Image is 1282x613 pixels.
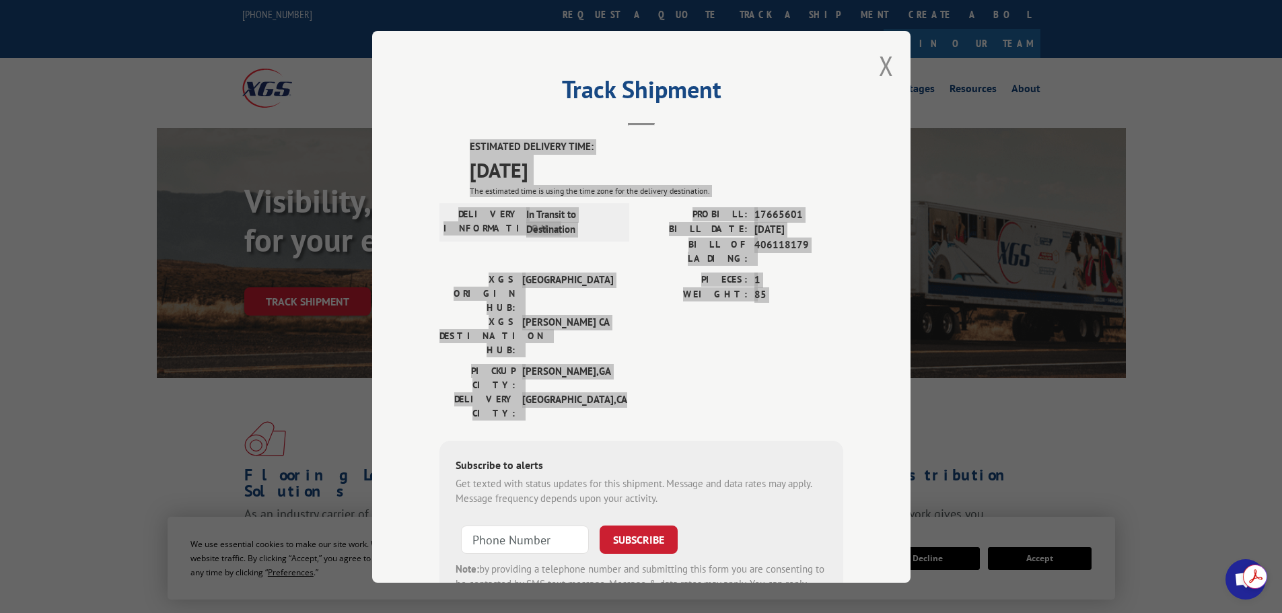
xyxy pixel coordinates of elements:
button: Close modal [879,48,894,83]
div: The estimated time is using the time zone for the delivery destination. [470,184,843,196]
span: In Transit to Destination [526,207,617,237]
span: [DATE] [470,154,843,184]
span: 406118179 [754,237,843,265]
h2: Track Shipment [439,80,843,106]
div: by providing a telephone number and submitting this form you are consenting to be contacted by SM... [456,561,827,607]
span: 1 [754,272,843,287]
label: PROBILL: [641,207,748,222]
div: Get texted with status updates for this shipment. Message and data rates may apply. Message frequ... [456,476,827,506]
label: PIECES: [641,272,748,287]
div: Open chat [1225,559,1266,600]
div: Subscribe to alerts [456,456,827,476]
span: [PERSON_NAME] CA [522,314,613,357]
label: ESTIMATED DELIVERY TIME: [470,139,843,155]
label: BILL DATE: [641,222,748,238]
label: XGS DESTINATION HUB: [439,314,515,357]
label: DELIVERY INFORMATION: [443,207,520,237]
input: Phone Number [461,525,589,553]
span: [PERSON_NAME] , GA [522,363,613,392]
label: BILL OF LADING: [641,237,748,265]
span: [DATE] [754,222,843,238]
span: 85 [754,287,843,303]
label: WEIGHT: [641,287,748,303]
span: [GEOGRAPHIC_DATA] , CA [522,392,613,420]
label: DELIVERY CITY: [439,392,515,420]
label: PICKUP CITY: [439,363,515,392]
label: XGS ORIGIN HUB: [439,272,515,314]
strong: Note: [456,562,479,575]
span: 17665601 [754,207,843,222]
span: [GEOGRAPHIC_DATA] [522,272,613,314]
button: SUBSCRIBE [600,525,678,553]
